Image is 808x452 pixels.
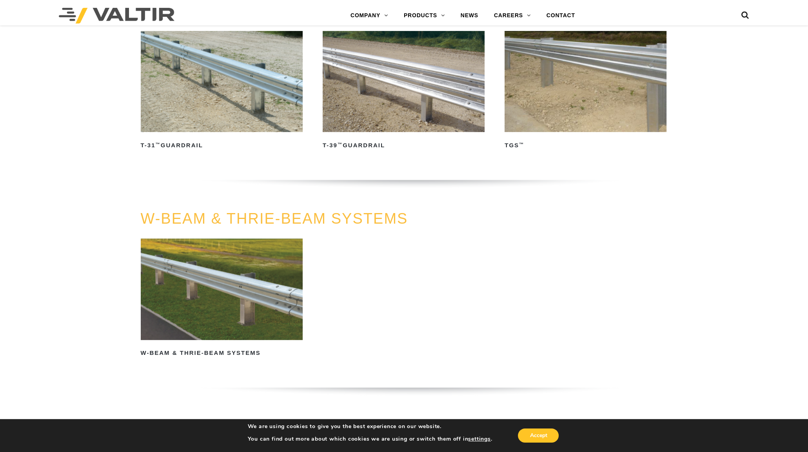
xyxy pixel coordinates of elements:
a: PRODUCTS [396,8,453,24]
img: Valtir [59,8,174,24]
p: You can find out more about which cookies we are using or switch them off in . [248,436,492,443]
a: NEWS [453,8,486,24]
a: TGS™ [505,31,666,152]
button: Accept [518,428,559,443]
a: CONTACT [539,8,583,24]
button: settings [468,436,490,443]
sup: ™ [519,142,524,146]
h2: T-31 Guardrail [141,139,303,152]
h2: W-Beam & Thrie-Beam Systems [141,347,303,360]
h2: T-39 Guardrail [323,139,485,152]
a: CAREERS [486,8,539,24]
h2: TGS [505,139,666,152]
sup: ™ [338,142,343,146]
sup: ™ [156,142,161,146]
a: W-Beam & Thrie-Beam Systems [141,239,303,359]
a: W-BEAM & THRIE-BEAM SYSTEMS [141,210,408,227]
p: We are using cookies to give you the best experience on our website. [248,423,492,430]
a: T-31™Guardrail [141,31,303,152]
a: T-39™Guardrail [323,31,485,152]
a: COMPANY [343,8,396,24]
